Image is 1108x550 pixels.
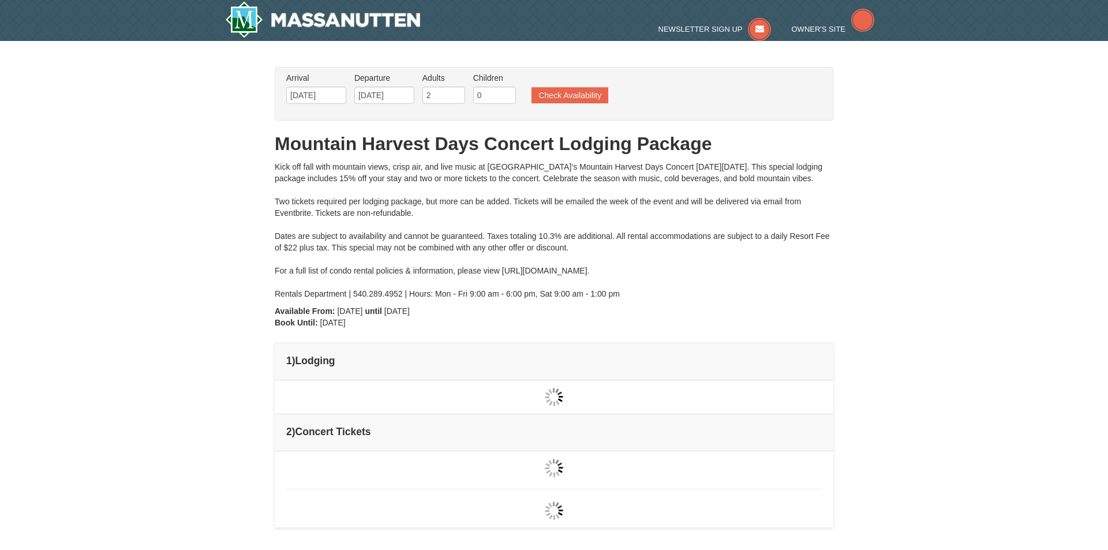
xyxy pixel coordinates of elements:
h4: 2 Concert Tickets [286,426,822,437]
span: [DATE] [337,306,362,316]
h4: 1 Lodging [286,355,822,366]
strong: Available From: [275,306,335,316]
h1: Mountain Harvest Days Concert Lodging Package [275,132,833,155]
strong: Book Until: [275,318,318,327]
button: Check Availability [531,87,608,103]
strong: until [365,306,382,316]
a: Massanutten Resort [225,1,420,38]
label: Arrival [286,72,346,84]
img: Massanutten Resort Logo [225,1,420,38]
label: Children [473,72,516,84]
span: ) [292,355,295,366]
span: [DATE] [384,306,410,316]
label: Departure [354,72,414,84]
img: wait gif [545,502,563,520]
img: wait gif [545,388,563,406]
span: Newsletter Sign Up [658,25,743,33]
a: Owner's Site [792,25,875,33]
a: Newsletter Sign Up [658,25,772,33]
div: Kick off fall with mountain views, crisp air, and live music at [GEOGRAPHIC_DATA]’s Mountain Harv... [275,161,833,300]
img: wait gif [545,459,563,477]
label: Adults [422,72,465,84]
span: Owner's Site [792,25,846,33]
span: ) [292,426,295,437]
span: [DATE] [320,318,346,327]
